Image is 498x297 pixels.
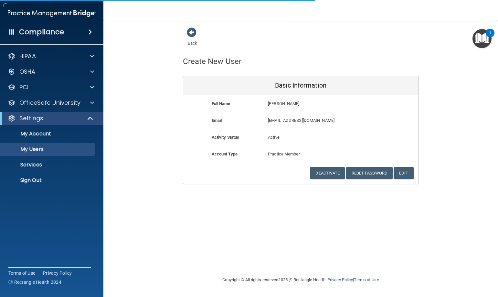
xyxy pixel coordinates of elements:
[212,118,222,123] b: Email
[472,29,492,48] button: Open Resource Center, 1 new notification
[8,99,94,107] a: OfficeSafe University
[19,27,64,37] h4: Compliance
[268,100,371,108] p: [PERSON_NAME]
[386,251,490,277] iframe: Drift Widget Chat Controller
[346,167,393,179] button: Reset Password
[212,135,239,140] b: Activity Status
[268,133,334,141] p: Active
[310,167,345,179] button: Deactivate
[183,57,242,66] h4: Create New User
[268,150,334,158] p: Practice Member
[394,167,413,179] button: Edit
[19,68,36,76] p: OSHA
[4,177,92,184] p: Sign Out
[183,76,419,95] div: Basic Information
[8,7,96,20] img: PMB logo
[268,117,371,124] p: [EMAIL_ADDRESS][DOMAIN_NAME]
[8,68,94,76] a: OSHA
[8,52,94,60] a: HIPAA
[4,162,92,168] p: Services
[183,270,419,290] div: Copyright © All rights reserved 2025 @ Rectangle Health | |
[489,33,491,41] div: 1
[8,279,61,285] span: Ⓒ Rectangle Health 2024
[19,83,28,91] p: PCI
[354,277,379,282] a: Terms of Use
[188,33,197,46] a: Back
[212,152,238,156] b: Account Type
[19,52,36,60] p: HIPAA
[8,270,35,276] a: Terms of Use
[4,131,92,137] p: My Account
[43,270,72,276] a: Privacy Policy
[212,101,230,106] b: Full Name
[19,99,80,107] p: OfficeSafe University
[8,114,94,122] a: Settings
[19,114,43,122] p: Settings
[8,83,94,91] a: PCI
[4,146,92,153] p: My Users
[327,277,353,282] a: Privacy Policy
